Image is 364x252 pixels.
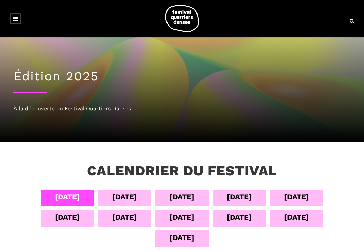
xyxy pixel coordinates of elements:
[170,232,194,244] div: [DATE]
[227,191,252,203] div: [DATE]
[13,104,351,113] div: À la découverte du Festival Quartiers Danses
[170,191,194,203] div: [DATE]
[87,162,277,179] h3: Calendrier du festival
[170,211,194,223] div: [DATE]
[112,211,137,223] div: [DATE]
[55,211,80,223] div: [DATE]
[13,69,351,84] h1: Édition 2025
[55,191,80,203] div: [DATE]
[284,191,309,203] div: [DATE]
[284,211,309,223] div: [DATE]
[112,191,137,203] div: [DATE]
[165,5,199,32] img: logo-fqd-med
[227,211,252,223] div: [DATE]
